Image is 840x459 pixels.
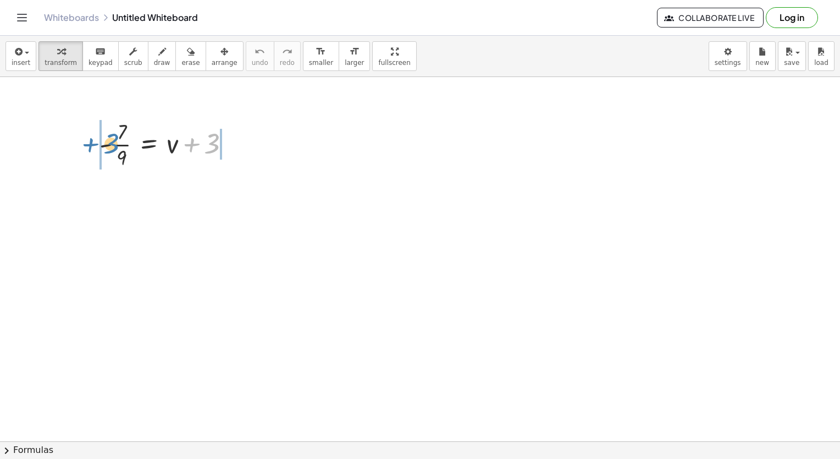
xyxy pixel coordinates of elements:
i: format_size [349,45,360,58]
button: Collaborate Live [657,8,764,28]
button: scrub [118,41,148,71]
span: arrange [212,59,237,67]
button: erase [175,41,206,71]
button: keyboardkeypad [82,41,119,71]
span: redo [280,59,295,67]
span: transform [45,59,77,67]
button: load [808,41,835,71]
i: format_size [316,45,326,58]
i: undo [255,45,265,58]
button: undoundo [246,41,274,71]
span: new [755,59,769,67]
button: format_sizesmaller [303,41,339,71]
span: larger [345,59,364,67]
button: redoredo [274,41,301,71]
button: Toggle navigation [13,9,31,26]
button: settings [709,41,747,71]
span: insert [12,59,30,67]
button: format_sizelarger [339,41,370,71]
button: new [749,41,776,71]
span: load [814,59,828,67]
span: save [784,59,799,67]
a: Whiteboards [44,12,99,23]
button: draw [148,41,176,71]
i: keyboard [95,45,106,58]
button: fullscreen [372,41,416,71]
span: draw [154,59,170,67]
span: scrub [124,59,142,67]
span: erase [181,59,200,67]
span: settings [715,59,741,67]
span: fullscreen [378,59,410,67]
span: smaller [309,59,333,67]
button: arrange [206,41,244,71]
span: keypad [89,59,113,67]
span: Collaborate Live [666,13,754,23]
button: transform [38,41,83,71]
i: redo [282,45,292,58]
button: insert [5,41,36,71]
button: save [778,41,806,71]
span: undo [252,59,268,67]
button: Log in [766,7,818,28]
